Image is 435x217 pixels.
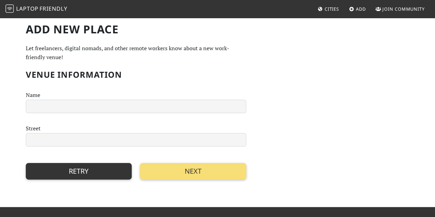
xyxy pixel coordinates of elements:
label: Name [26,91,40,100]
span: Cities [325,6,339,12]
a: LaptopFriendly LaptopFriendly [6,3,67,15]
span: Join Community [382,6,425,12]
span: Friendly [40,5,67,12]
a: Join Community [373,3,427,15]
button: Retry [26,163,132,180]
a: Add [346,3,369,15]
h2: Venue Information [26,70,246,80]
p: Let freelancers, digital nomads, and other remote workers know about a new work-friendly venue! [26,44,246,62]
span: Laptop [16,5,39,12]
img: LaptopFriendly [6,4,14,13]
a: Cities [315,3,342,15]
label: Street [26,124,41,133]
button: Next [140,163,246,180]
span: Add [356,6,366,12]
h1: Add new Place [26,23,246,36]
